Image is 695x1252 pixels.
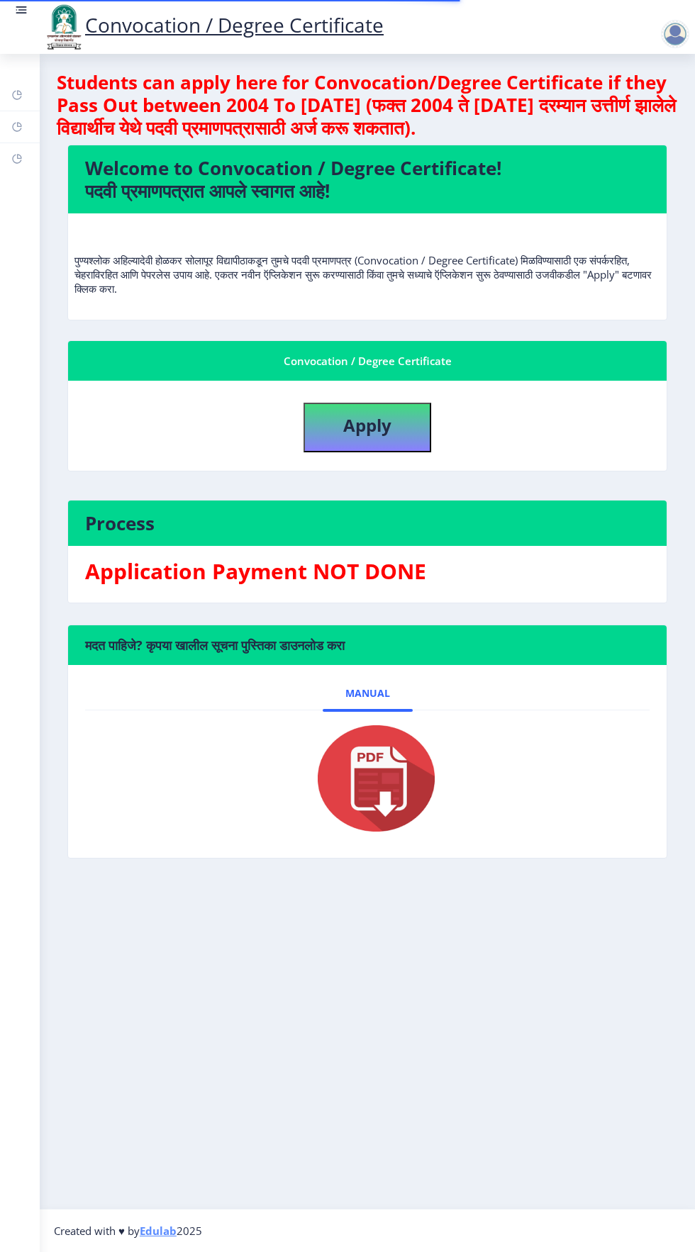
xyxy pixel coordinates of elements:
[323,676,413,710] a: Manual
[85,512,650,535] h4: Process
[304,403,431,452] button: Apply
[296,722,438,835] img: pdf.png
[43,11,384,38] a: Convocation / Degree Certificate
[345,688,390,699] span: Manual
[343,413,391,437] b: Apply
[43,3,85,51] img: logo
[54,1224,202,1238] span: Created with ♥ by 2025
[74,225,660,296] p: पुण्यश्लोक अहिल्यादेवी होळकर सोलापूर विद्यापीठाकडून तुमचे पदवी प्रमाणपत्र (Convocation / Degree C...
[85,352,650,369] div: Convocation / Degree Certificate
[85,557,650,586] h3: Application Payment NOT DONE
[85,157,650,202] h4: Welcome to Convocation / Degree Certificate! पदवी प्रमाणपत्रात आपले स्वागत आहे!
[57,71,678,139] h4: Students can apply here for Convocation/Degree Certificate if they Pass Out between 2004 To [DATE...
[140,1224,177,1238] a: Edulab
[85,637,650,654] h6: मदत पाहिजे? कृपया खालील सूचना पुस्तिका डाउनलोड करा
